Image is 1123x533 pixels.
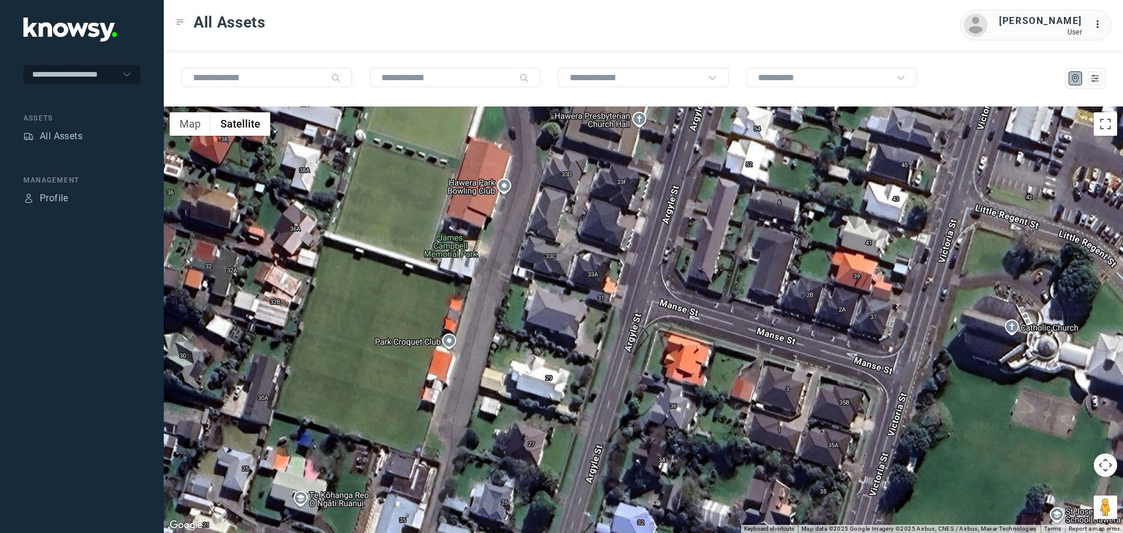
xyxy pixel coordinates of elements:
[1094,496,1117,519] button: Drag Pegman onto the map to open Street View
[23,129,82,143] a: AssetsAll Assets
[1090,73,1100,84] div: List
[167,518,205,533] img: Google
[23,193,34,204] div: Profile
[1070,73,1081,84] div: Map
[40,129,82,143] div: All Assets
[744,525,794,533] button: Keyboard shortcuts
[23,175,140,185] div: Management
[801,525,1037,532] span: Map data ©2025 Google Imagery ©2025 Airbus, CNES / Airbus, Maxar Technologies
[1044,525,1062,532] a: Terms (opens in new tab)
[999,28,1082,36] div: User
[167,518,205,533] a: Open this area in Google Maps (opens a new window)
[40,191,68,205] div: Profile
[1069,525,1119,532] a: Report a map error
[1094,453,1117,477] button: Map camera controls
[1094,18,1108,33] div: :
[331,73,340,82] div: Search
[23,191,68,205] a: ProfileProfile
[1094,18,1108,32] div: :
[23,18,117,42] img: Application Logo
[964,13,987,37] img: avatar.png
[23,131,34,142] div: Assets
[999,14,1082,28] div: [PERSON_NAME]
[194,12,266,33] span: All Assets
[1094,112,1117,136] button: Toggle fullscreen view
[176,18,184,26] div: Toggle Menu
[23,113,140,123] div: Assets
[1094,20,1106,29] tspan: ...
[211,112,270,136] button: Show satellite imagery
[170,112,211,136] button: Show street map
[519,73,529,82] div: Search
